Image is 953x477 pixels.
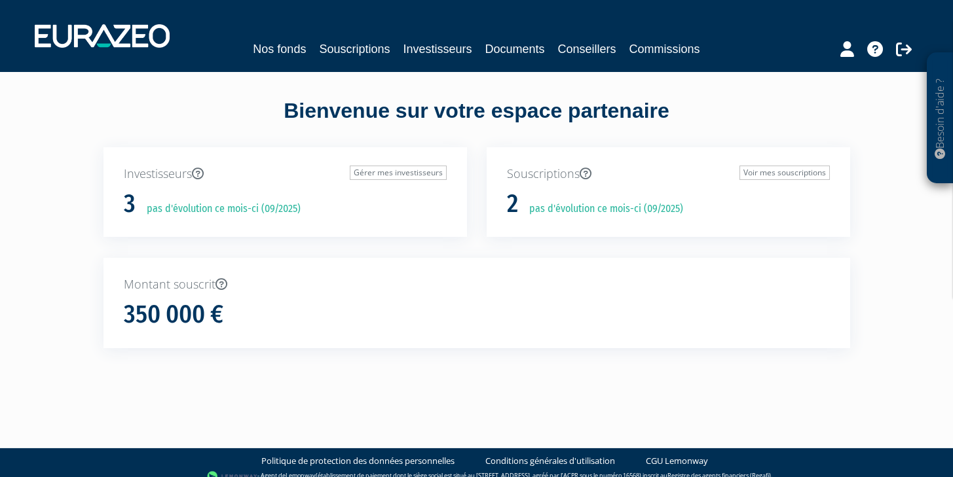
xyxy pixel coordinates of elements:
[124,190,136,218] h1: 3
[933,60,948,177] p: Besoin d'aide ?
[350,166,447,180] a: Gérer mes investisseurs
[520,202,683,217] p: pas d'évolution ce mois-ci (09/2025)
[35,24,170,48] img: 1732889491-logotype_eurazeo_blanc_rvb.png
[124,276,830,293] p: Montant souscrit
[485,40,545,58] a: Documents
[124,166,447,183] p: Investisseurs
[253,40,306,58] a: Nos fonds
[485,455,615,467] a: Conditions générales d'utilisation
[739,166,830,180] a: Voir mes souscriptions
[629,40,700,58] a: Commissions
[138,202,301,217] p: pas d'évolution ce mois-ci (09/2025)
[507,166,830,183] p: Souscriptions
[319,40,390,58] a: Souscriptions
[94,96,860,147] div: Bienvenue sur votre espace partenaire
[507,190,518,218] h1: 2
[558,40,616,58] a: Conseillers
[261,455,455,467] a: Politique de protection des données personnelles
[646,455,708,467] a: CGU Lemonway
[403,40,472,58] a: Investisseurs
[124,301,223,328] h1: 350 000 €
